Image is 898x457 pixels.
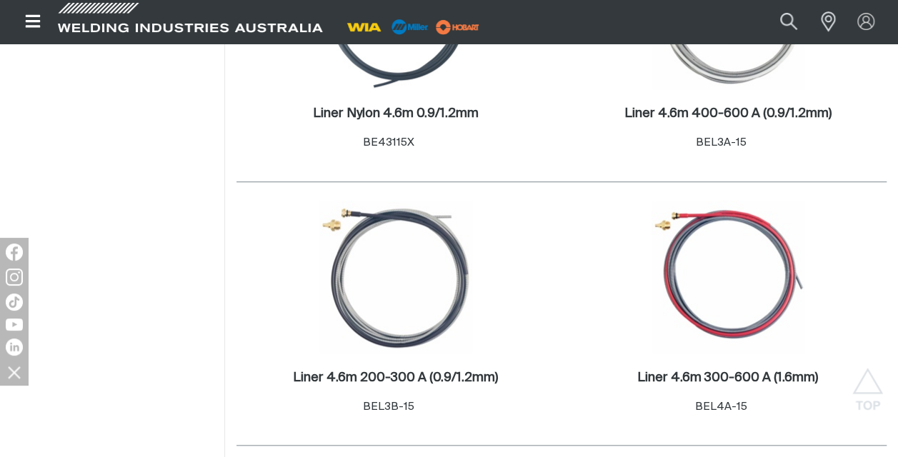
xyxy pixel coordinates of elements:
button: Scroll to top [852,368,884,400]
a: Liner 4.6m 200-300 A (0.9/1.2mm) [293,370,498,386]
span: BEL4A-15 [694,401,747,412]
a: Liner 4.6m 300-600 A (1.6mm) [637,370,818,386]
img: Instagram [6,268,23,286]
h2: Liner 4.6m 400-600 A (0.9/1.2mm) [624,107,832,120]
span: BEL3B-15 [363,401,414,412]
h2: Liner 4.6m 300-600 A (1.6mm) [637,371,818,384]
span: BE43115X [363,137,414,148]
img: hide socials [2,360,26,384]
h2: Liner Nylon 4.6m 0.9/1.2mm [313,107,479,120]
button: Search products [764,6,813,38]
img: LinkedIn [6,338,23,356]
img: Facebook [6,243,23,261]
a: Liner Nylon 4.6m 0.9/1.2mm [313,106,479,122]
a: Liner 4.6m 400-600 A (0.9/1.2mm) [624,106,832,122]
img: YouTube [6,318,23,331]
a: miller [431,21,484,32]
img: Liner 4.6m 300-600 A (1.6mm) [652,201,804,353]
img: TikTok [6,293,23,311]
span: BEL3A-15 [695,137,746,148]
img: miller [431,16,484,38]
h2: Liner 4.6m 200-300 A (0.9/1.2mm) [293,371,498,384]
input: Product name or item number... [747,6,813,38]
img: Liner 4.6m 200-300 A (0.9/1.2mm) [319,201,472,353]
